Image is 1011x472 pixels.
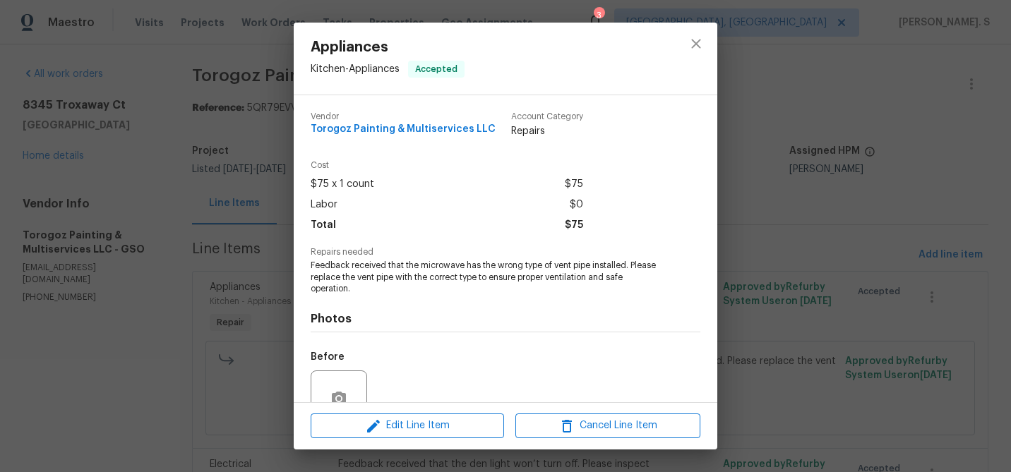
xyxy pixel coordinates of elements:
[511,112,583,121] span: Account Category
[594,8,604,23] div: 3
[311,124,496,135] span: Torogoz Painting & Multiservices LLC
[409,62,463,76] span: Accepted
[679,27,713,61] button: close
[311,174,374,195] span: $75 x 1 count
[311,215,336,236] span: Total
[311,112,496,121] span: Vendor
[520,417,696,435] span: Cancel Line Item
[311,248,700,257] span: Repairs needed
[311,312,700,326] h4: Photos
[311,195,337,215] span: Labor
[515,413,700,438] button: Cancel Line Item
[311,413,504,438] button: Edit Line Item
[511,124,583,138] span: Repairs
[311,64,400,74] span: Kitchen - Appliances
[311,40,465,55] span: Appliances
[570,195,583,215] span: $0
[565,174,583,195] span: $75
[311,260,662,295] span: Feedback received that the microwave has the wrong type of vent pipe installed. Please replace th...
[311,161,583,170] span: Cost
[311,352,345,362] h5: Before
[315,417,500,435] span: Edit Line Item
[565,215,583,236] span: $75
